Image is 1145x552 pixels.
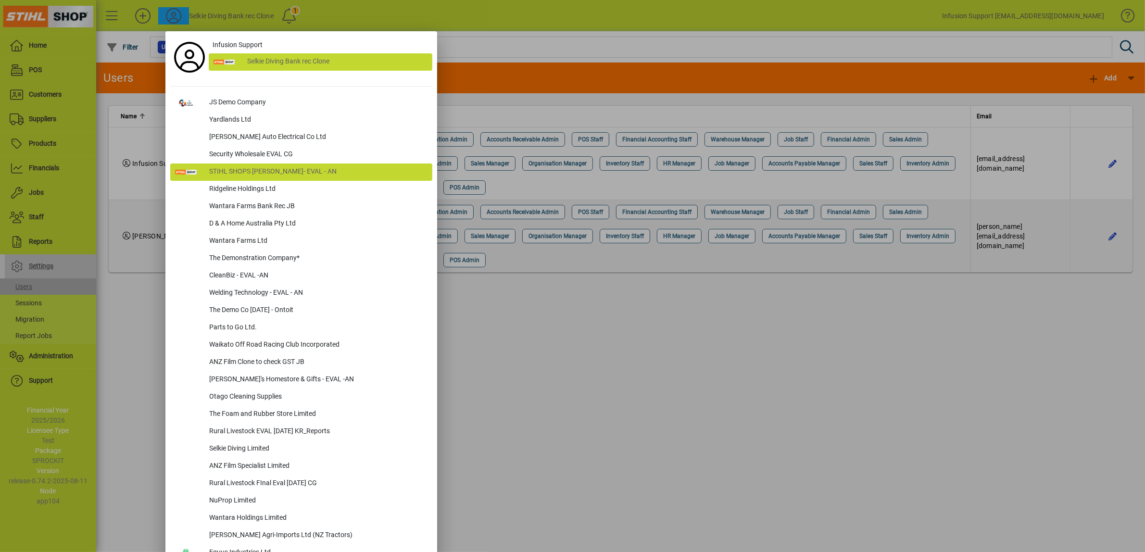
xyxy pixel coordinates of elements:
[170,94,432,112] button: JS Demo Company
[209,36,432,53] a: Infusion Support
[201,389,432,406] div: Otago Cleaning Supplies
[201,527,432,544] div: [PERSON_NAME] Agri-Imports Ltd (NZ Tractors)
[170,250,432,267] button: The Demonstration Company*
[170,423,432,440] button: Rural Livestock EVAL [DATE] KR_Reports
[201,458,432,475] div: ANZ Film Specialist Limited
[201,146,432,163] div: Security Wholesale EVAL CG
[170,285,432,302] button: Welding Technology - EVAL - AN
[201,302,432,319] div: The Demo Co [DATE] - Ontoit
[201,215,432,233] div: D & A Home Australia Pty Ltd
[201,440,432,458] div: Selkie Diving Limited
[201,337,432,354] div: Waikato Off Road Racing Club Incorporated
[170,181,432,198] button: Ridgeline Holdings Ltd
[170,112,432,129] button: Yardlands Ltd
[170,406,432,423] button: The Foam and Rubber Store Limited
[170,492,432,510] button: NuProp Limited
[201,510,432,527] div: Wantara Holdings Limited
[170,319,432,337] button: Parts to Go Ltd.
[170,129,432,146] button: [PERSON_NAME] Auto Electrical Co Ltd
[239,53,432,71] div: Selkie Diving Bank rec Clone
[170,215,432,233] button: D & A Home Australia Pty Ltd
[201,492,432,510] div: NuProp Limited
[170,267,432,285] button: CleanBiz - EVAL -AN
[170,440,432,458] button: Selkie Diving Limited
[170,354,432,371] button: ANZ Film Clone to check GST JB
[170,49,209,66] a: Profile
[213,40,263,50] span: Infusion Support
[201,423,432,440] div: Rural Livestock EVAL [DATE] KR_Reports
[170,302,432,319] button: The Demo Co [DATE] - Ontoit
[170,458,432,475] button: ANZ Film Specialist Limited
[201,267,432,285] div: CleanBiz - EVAL -AN
[201,94,432,112] div: JS Demo Company
[201,198,432,215] div: Wantara Farms Bank Rec JB
[201,163,432,181] div: STIHL SHOPS [PERSON_NAME]- EVAL - AN
[209,53,432,71] button: Selkie Diving Bank rec Clone
[201,319,432,337] div: Parts to Go Ltd.
[201,285,432,302] div: Welding Technology - EVAL - AN
[170,510,432,527] button: Wantara Holdings Limited
[201,475,432,492] div: Rural Livestock FInal Eval [DATE] CG
[170,337,432,354] button: Waikato Off Road Racing Club Incorporated
[170,475,432,492] button: Rural Livestock FInal Eval [DATE] CG
[170,146,432,163] button: Security Wholesale EVAL CG
[201,371,432,389] div: [PERSON_NAME]'s Homestore & Gifts - EVAL -AN
[170,371,432,389] button: [PERSON_NAME]'s Homestore & Gifts - EVAL -AN
[201,129,432,146] div: [PERSON_NAME] Auto Electrical Co Ltd
[201,181,432,198] div: Ridgeline Holdings Ltd
[201,233,432,250] div: Wantara Farms Ltd
[201,406,432,423] div: The Foam and Rubber Store Limited
[201,250,432,267] div: The Demonstration Company*
[170,389,432,406] button: Otago Cleaning Supplies
[170,233,432,250] button: Wantara Farms Ltd
[170,198,432,215] button: Wantara Farms Bank Rec JB
[201,112,432,129] div: Yardlands Ltd
[170,163,432,181] button: STIHL SHOPS [PERSON_NAME]- EVAL - AN
[170,527,432,544] button: [PERSON_NAME] Agri-Imports Ltd (NZ Tractors)
[201,354,432,371] div: ANZ Film Clone to check GST JB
